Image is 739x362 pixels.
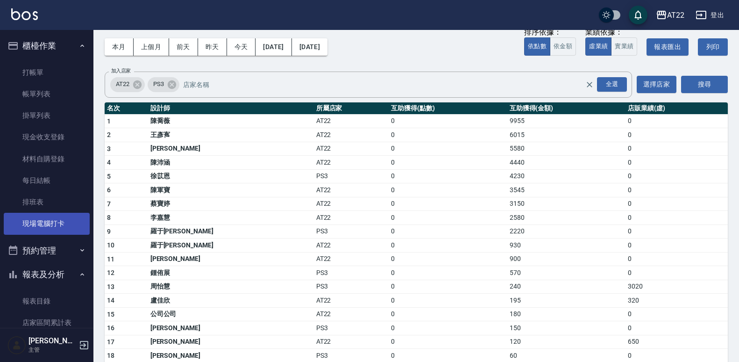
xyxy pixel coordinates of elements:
[625,266,728,280] td: 0
[314,183,389,197] td: AT22
[524,37,550,56] button: 依點數
[107,214,111,221] span: 8
[181,76,602,93] input: 店家名稱
[389,321,507,335] td: 0
[4,62,90,83] a: 打帳單
[314,156,389,170] td: AT22
[625,102,728,115] th: 店販業績(虛)
[148,80,170,89] span: PS3
[585,28,637,37] div: 業績依據：
[107,297,115,304] span: 14
[507,169,625,183] td: 4230
[148,239,314,253] td: 羅于[PERSON_NAME]
[507,211,625,225] td: 2580
[389,252,507,266] td: 0
[625,128,728,142] td: 0
[583,78,596,91] button: Clear
[389,169,507,183] td: 0
[107,338,115,346] span: 17
[148,294,314,308] td: 盧佳欣
[625,335,728,349] td: 650
[107,228,111,235] span: 9
[314,224,389,239] td: PS3
[637,76,676,93] button: 選擇店家
[107,145,111,152] span: 3
[692,7,728,24] button: 登出
[107,241,115,249] span: 10
[389,156,507,170] td: 0
[107,352,115,359] span: 18
[625,239,728,253] td: 0
[389,183,507,197] td: 0
[507,294,625,308] td: 195
[148,128,314,142] td: 王彥寯
[625,321,728,335] td: 0
[507,335,625,349] td: 120
[4,312,90,333] a: 店家區間累計表
[4,239,90,263] button: 預約管理
[625,142,728,156] td: 0
[389,211,507,225] td: 0
[107,131,111,138] span: 2
[314,266,389,280] td: PS3
[314,197,389,211] td: AT22
[4,191,90,213] a: 排班表
[107,324,115,332] span: 16
[389,307,507,321] td: 0
[148,142,314,156] td: [PERSON_NAME]
[107,159,111,166] span: 4
[507,224,625,239] td: 2220
[314,102,389,115] th: 所屬店家
[389,266,507,280] td: 0
[169,38,198,56] button: 前天
[625,183,728,197] td: 0
[314,280,389,294] td: PS3
[625,224,728,239] td: 0
[148,197,314,211] td: 蔡寶婷
[625,280,728,294] td: 3020
[148,280,314,294] td: 周怡慧
[625,169,728,183] td: 0
[625,211,728,225] td: 0
[314,335,389,349] td: AT22
[389,224,507,239] td: 0
[256,38,291,56] button: [DATE]
[4,290,90,312] a: 報表目錄
[7,336,26,355] img: Person
[314,114,389,128] td: AT22
[314,169,389,183] td: PS3
[507,266,625,280] td: 570
[667,9,684,21] div: AT22
[314,307,389,321] td: AT22
[698,38,728,56] button: 列印
[105,38,134,56] button: 本月
[625,294,728,308] td: 320
[524,28,576,37] div: 排序依據：
[148,307,314,321] td: 公司公司
[110,80,135,89] span: AT22
[507,102,625,115] th: 互助獲得(金額)
[507,239,625,253] td: 930
[4,34,90,58] button: 櫃檯作業
[110,77,145,92] div: AT22
[507,280,625,294] td: 240
[148,156,314,170] td: 陳沛涵
[11,8,38,20] img: Logo
[314,211,389,225] td: AT22
[314,252,389,266] td: AT22
[507,156,625,170] td: 4440
[507,252,625,266] td: 900
[148,183,314,197] td: 陳軍寶
[227,38,256,56] button: 今天
[507,197,625,211] td: 3150
[107,186,111,194] span: 6
[148,224,314,239] td: 羅于[PERSON_NAME]
[198,38,227,56] button: 昨天
[107,311,115,318] span: 15
[507,183,625,197] td: 3545
[389,102,507,115] th: 互助獲得(點數)
[4,213,90,234] a: 現場電腦打卡
[28,346,76,354] p: 主管
[107,200,111,208] span: 7
[107,117,111,125] span: 1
